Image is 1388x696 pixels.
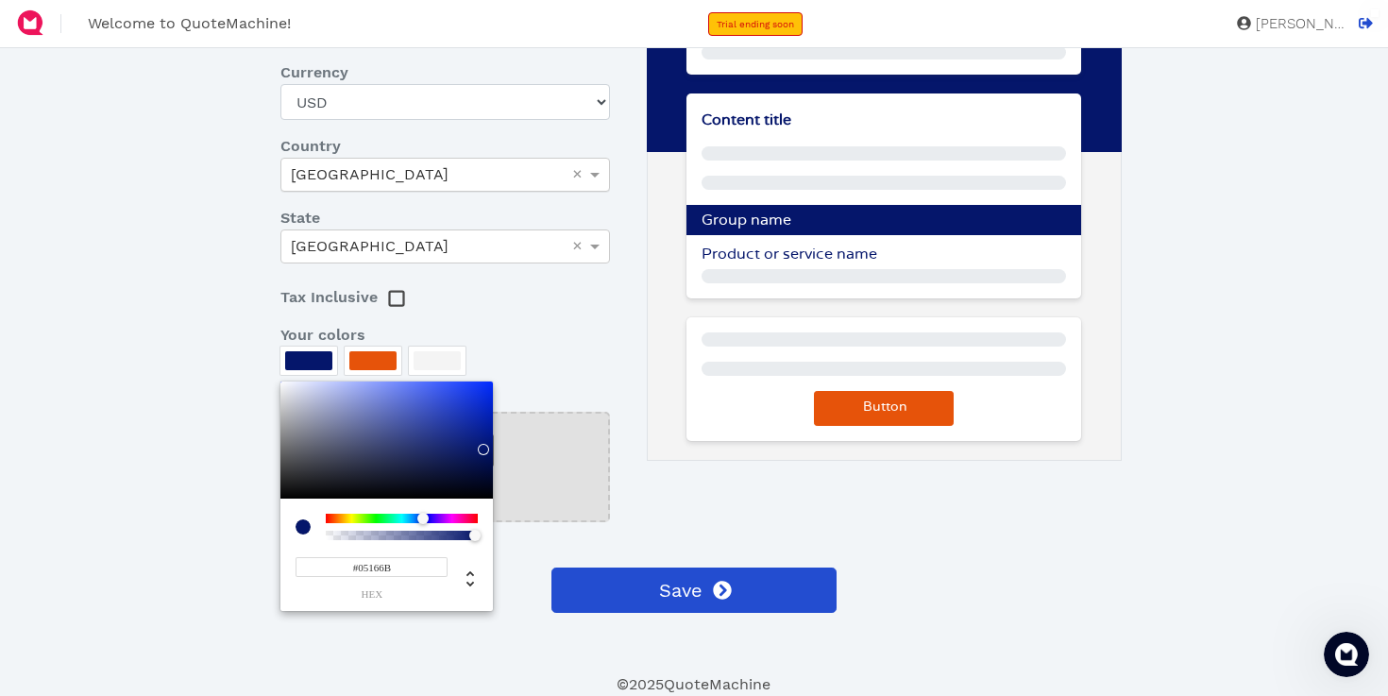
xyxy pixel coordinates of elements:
[15,8,45,38] img: QuoteM_icon_flat.png
[291,165,449,183] span: [GEOGRAPHIC_DATA]
[88,14,291,32] span: Welcome to QuoteMachine!
[1324,632,1369,677] iframe: Intercom live chat
[708,12,803,36] a: Trial ending soon
[601,8,637,43] button: Collapse window
[572,165,583,182] span: ×
[717,19,794,29] span: Trial ending soon
[572,237,583,254] span: ×
[569,230,585,263] span: Clear value
[296,589,448,600] span: hex
[12,8,48,43] button: go back
[291,237,449,255] span: [GEOGRAPHIC_DATA]
[569,159,585,191] span: Clear value
[1251,17,1346,31] span: [PERSON_NAME]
